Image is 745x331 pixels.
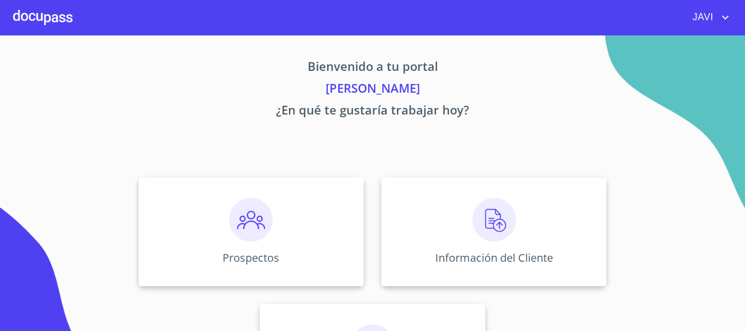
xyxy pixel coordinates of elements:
button: account of current user [684,9,732,26]
p: ¿En qué te gustaría trabajar hoy? [37,101,708,123]
p: [PERSON_NAME] [37,79,708,101]
p: Prospectos [223,250,279,265]
img: carga.png [472,198,516,242]
span: JAVI [684,9,719,26]
img: prospectos.png [229,198,273,242]
p: Bienvenido a tu portal [37,57,708,79]
p: Información del Cliente [435,250,553,265]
